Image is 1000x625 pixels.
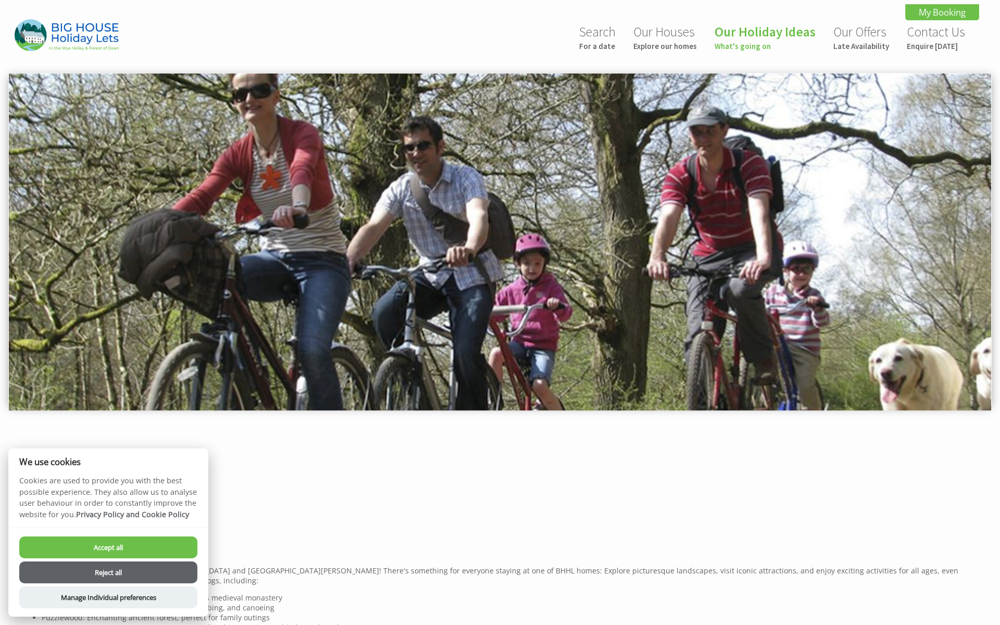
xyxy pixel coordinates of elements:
[907,41,965,51] small: Enquire [DATE]
[833,23,889,51] a: Our OffersLate Availability
[21,541,967,560] h1: Holiday Ideas
[42,612,967,622] li: Puzzlewood: Enchanting ancient forest, perfect for family outings
[633,23,697,51] a: Our HousesExplore our homes
[715,23,816,51] a: Our Holiday IdeasWhat's going on
[42,593,967,603] li: [GEOGRAPHIC_DATA]: Marvel at the ruins of this medieval monastery
[19,536,197,558] button: Accept all
[19,586,197,608] button: Manage Individual preferences
[19,561,197,583] button: Reject all
[8,475,208,528] p: Cookies are used to provide you with the best possible experience. They also allow us to analyse ...
[579,23,616,51] a: SearchFor a date
[905,4,979,20] a: My Booking
[42,603,967,612] li: [PERSON_NAME]: Stunning viewpoint, rock climbing, and canoeing
[579,41,616,51] small: For a date
[15,19,119,51] img: Big House Holiday Lets
[76,509,189,519] a: Privacy Policy and Cookie Policy
[833,41,889,51] small: Late Availability
[6,440,994,518] iframe: Customer reviews powered by Trustpilot
[21,566,967,585] p: Discover the best holiday ideas for the [GEOGRAPHIC_DATA] and [GEOGRAPHIC_DATA][PERSON_NAME]! The...
[907,23,965,51] a: Contact UsEnquire [DATE]
[633,41,697,51] small: Explore our homes
[715,41,816,51] small: What's going on
[8,457,208,467] h2: We use cookies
